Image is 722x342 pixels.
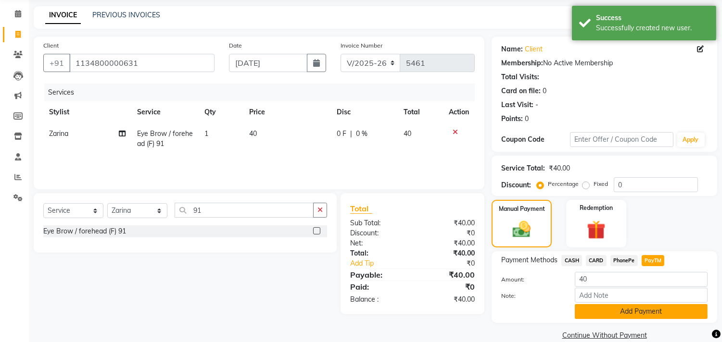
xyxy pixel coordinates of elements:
div: Eye Brow / forehead (F) 91 [43,226,126,236]
span: 0 F [337,129,346,139]
label: Redemption [580,204,613,212]
div: Card on file: [501,86,541,96]
th: Total [398,101,443,123]
div: ₹40.00 [413,218,482,228]
input: Add Note [575,288,708,303]
div: Service Total: [501,163,545,173]
div: Last Visit: [501,100,533,110]
button: Apply [677,133,705,147]
div: Name: [501,44,523,54]
div: ₹40.00 [413,248,482,258]
label: Percentage [548,180,579,188]
button: Add Payment [575,304,708,319]
div: Membership: [501,58,543,68]
img: _cash.svg [507,219,536,240]
span: Zarina [49,129,68,138]
div: Successfully created new user. [596,23,709,33]
span: Payment Methods [501,255,557,265]
button: +91 [43,54,70,72]
div: Balance : [343,294,413,305]
th: Disc [331,101,398,123]
div: ₹0 [413,228,482,238]
span: PayTM [642,255,665,266]
div: 0 [525,114,529,124]
label: Client [43,41,59,50]
div: Total Visits: [501,72,539,82]
label: Date [229,41,242,50]
div: ₹40.00 [549,163,570,173]
label: Invoice Number [341,41,382,50]
span: Total [350,204,372,214]
div: ₹0 [413,281,482,293]
span: 1 [204,129,208,138]
a: Continue Without Payment [494,330,715,341]
span: 40 [249,129,257,138]
div: 0 [543,86,546,96]
div: ₹0 [424,258,482,269]
a: INVOICE [45,7,81,24]
a: PREVIOUS INVOICES [92,11,160,19]
input: Search by Name/Mobile/Email/Code [69,54,215,72]
div: Net: [343,238,413,248]
th: Action [443,101,475,123]
label: Manual Payment [499,205,545,213]
th: Qty [199,101,243,123]
span: CARD [586,255,607,266]
div: Points: [501,114,523,124]
div: Sub Total: [343,218,413,228]
div: Services [44,84,482,101]
div: Discount: [501,180,531,190]
div: Total: [343,248,413,258]
input: Enter Offer / Coupon Code [570,132,673,147]
th: Price [243,101,331,123]
div: ₹40.00 [413,294,482,305]
label: Amount: [494,275,568,284]
div: ₹40.00 [413,269,482,281]
th: Stylist [43,101,131,123]
div: Discount: [343,228,413,238]
div: Paid: [343,281,413,293]
th: Service [131,101,199,123]
span: Eye Brow / forehead (F) 91 [137,129,193,148]
span: 0 % [356,129,367,139]
label: Note: [494,292,568,300]
div: No Active Membership [501,58,708,68]
a: Client [525,44,543,54]
a: Add Tip [343,258,424,269]
input: Amount [575,272,708,287]
div: Payable: [343,269,413,281]
span: PhonePe [610,255,638,266]
img: _gift.svg [581,218,611,242]
span: 40 [404,129,411,138]
span: CASH [561,255,582,266]
div: Success [596,13,709,23]
div: - [535,100,538,110]
div: ₹40.00 [413,238,482,248]
label: Fixed [594,180,608,188]
span: | [350,129,352,139]
div: Coupon Code [501,134,570,145]
input: Search or Scan [175,203,314,218]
